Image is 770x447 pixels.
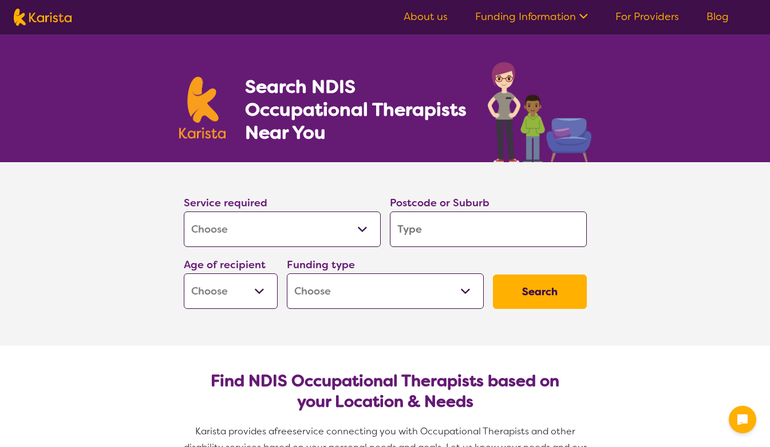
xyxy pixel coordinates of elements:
img: occupational-therapy [488,62,591,162]
a: Funding Information [475,10,588,23]
h1: Search NDIS Occupational Therapists Near You [245,75,468,144]
label: Service required [184,196,267,210]
label: Funding type [287,258,355,272]
button: Search [493,275,587,309]
label: Postcode or Suburb [390,196,489,210]
a: About us [404,10,448,23]
input: Type [390,211,587,247]
label: Age of recipient [184,258,266,272]
h2: Find NDIS Occupational Therapists based on your Location & Needs [193,371,578,412]
a: For Providers [615,10,679,23]
img: Karista logo [14,9,72,26]
img: Karista logo [179,77,226,139]
a: Blog [706,10,729,23]
span: Karista provides a [195,425,274,437]
span: free [274,425,293,437]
